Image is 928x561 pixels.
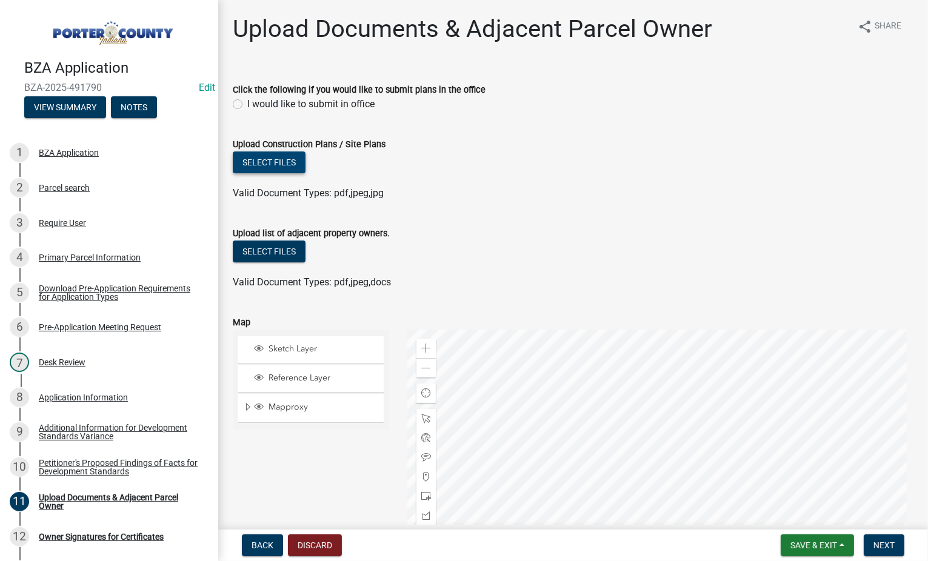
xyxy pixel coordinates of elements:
[111,103,157,113] wm-modal-confirm: Notes
[10,527,29,546] div: 12
[39,358,85,367] div: Desk Review
[416,339,436,358] div: Zoom in
[233,187,384,199] span: Valid Document Types: pdf,jpeg,jpg
[10,457,29,477] div: 10
[238,394,384,422] li: Mapproxy
[873,540,895,550] span: Next
[39,393,128,402] div: Application Information
[252,402,379,414] div: Mapproxy
[238,365,384,393] li: Reference Layer
[265,344,379,354] span: Sketch Layer
[265,402,379,413] span: Mapproxy
[875,19,901,34] span: Share
[237,333,385,426] ul: Layer List
[199,82,215,93] wm-modal-confirm: Edit Application Number
[864,534,904,556] button: Next
[233,86,486,95] label: Click the following if you would like to submit plans in the office
[790,540,837,550] span: Save & Exit
[252,344,379,356] div: Sketch Layer
[39,533,164,541] div: Owner Signatures for Certificates
[242,534,283,556] button: Back
[781,534,854,556] button: Save & Exit
[10,213,29,233] div: 3
[233,241,305,262] button: Select files
[858,19,872,34] i: share
[39,323,161,331] div: Pre-Application Meeting Request
[39,423,199,440] div: Additional Information for Development Standards Variance
[233,276,391,288] span: Valid Document Types: pdf,jpeg,docs
[10,178,29,198] div: 2
[243,402,252,414] span: Expand
[247,97,375,111] label: I would like to submit in office
[39,459,199,476] div: Petitioner's Proposed Findings of Facts for Development Standards
[233,230,390,238] label: Upload list of adjacent property owners.
[252,540,273,550] span: Back
[24,13,199,47] img: Porter County, Indiana
[24,96,106,118] button: View Summary
[10,248,29,267] div: 4
[233,151,305,173] button: Select files
[238,336,384,363] li: Sketch Layer
[10,388,29,407] div: 8
[288,534,342,556] button: Discard
[39,493,199,510] div: Upload Documents & Adjacent Parcel Owner
[10,143,29,162] div: 1
[111,96,157,118] button: Notes
[24,59,209,77] h4: BZA Application
[39,184,90,192] div: Parcel search
[199,82,215,93] a: Edit
[416,358,436,377] div: Zoom out
[24,103,106,113] wm-modal-confirm: Summary
[233,15,712,44] h1: Upload Documents & Adjacent Parcel Owner
[848,15,911,38] button: shareShare
[39,284,199,301] div: Download Pre-Application Requirements for Application Types
[24,82,194,93] span: BZA-2025-491790
[39,219,86,227] div: Require User
[233,319,250,327] label: Map
[416,383,436,403] div: Find my location
[233,141,386,149] label: Upload Construction Plans / Site Plans
[39,253,141,262] div: Primary Parcel Information
[265,373,379,383] span: Reference Layer
[252,373,379,385] div: Reference Layer
[39,148,99,157] div: BZA Application
[10,492,29,511] div: 11
[10,353,29,372] div: 7
[10,317,29,337] div: 6
[10,422,29,442] div: 9
[10,283,29,302] div: 5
